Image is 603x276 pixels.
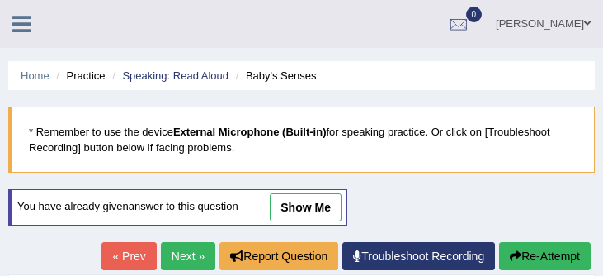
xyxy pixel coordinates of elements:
[466,7,483,22] span: 0
[8,107,595,173] blockquote: * Remember to use the device for speaking practice. Or click on [Troubleshoot Recording] button b...
[52,68,105,83] li: Practice
[499,242,591,270] button: Re-Attempt
[173,126,327,138] b: External Microphone (Built-in)
[232,68,317,83] li: Baby's Senses
[161,242,215,270] a: Next »
[122,69,228,82] a: Speaking: Read Aloud
[342,242,495,270] a: Troubleshoot Recording
[21,69,49,82] a: Home
[270,193,342,221] a: show me
[101,242,156,270] a: « Prev
[219,242,338,270] button: Report Question
[8,189,347,226] div: You have already given answer to this question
